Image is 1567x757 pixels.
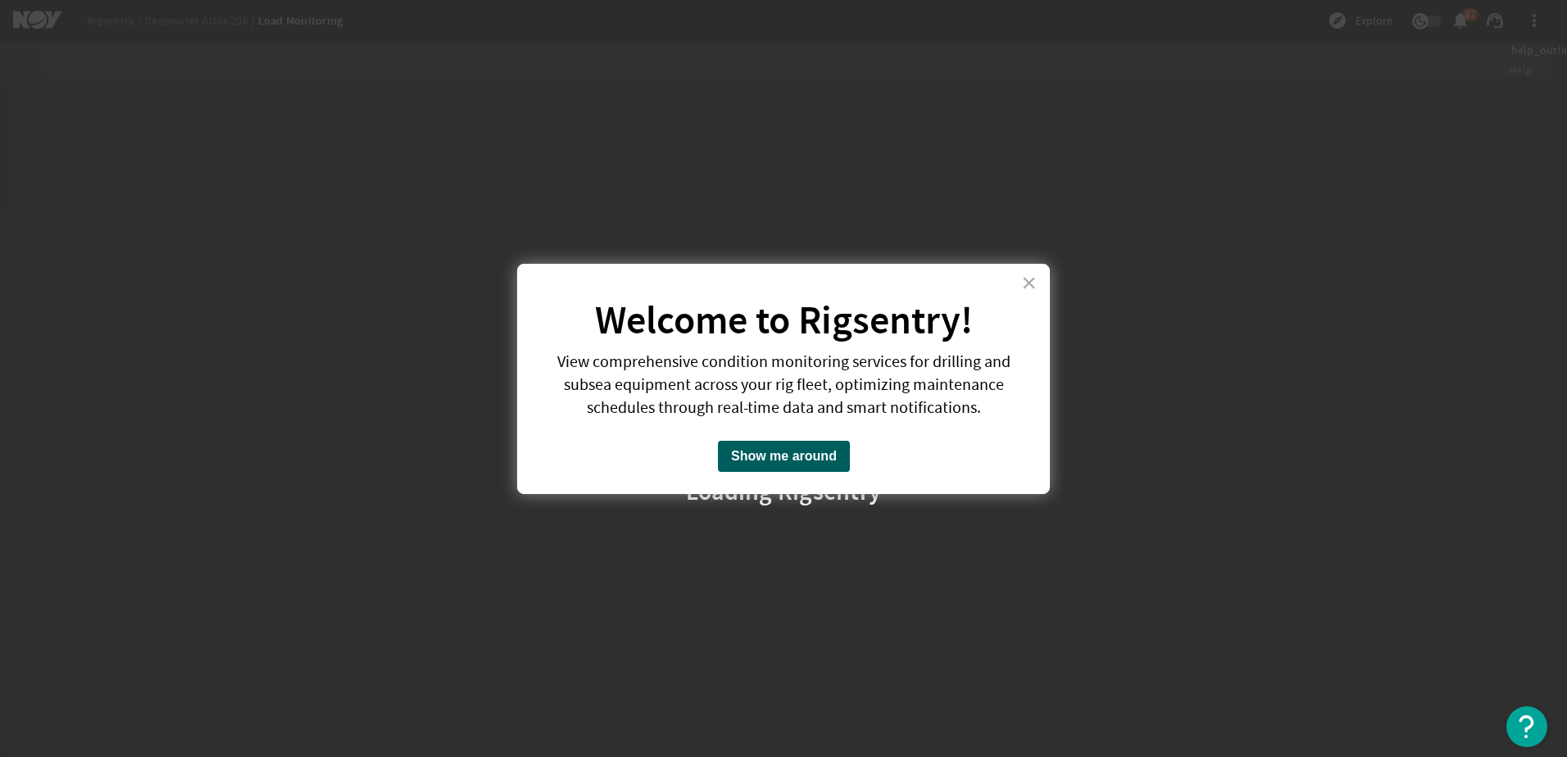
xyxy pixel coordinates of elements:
p: View comprehensive condition monitoring services for drilling and subsea equipment across your ri... [538,351,1029,419]
button: Open Resource Center [1506,706,1547,747]
strong: Loading Rigsentry [686,483,881,500]
button: Show me around [718,441,850,472]
button: Close [1021,270,1037,296]
strong: Welcome to Rigsentry! [595,295,973,347]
